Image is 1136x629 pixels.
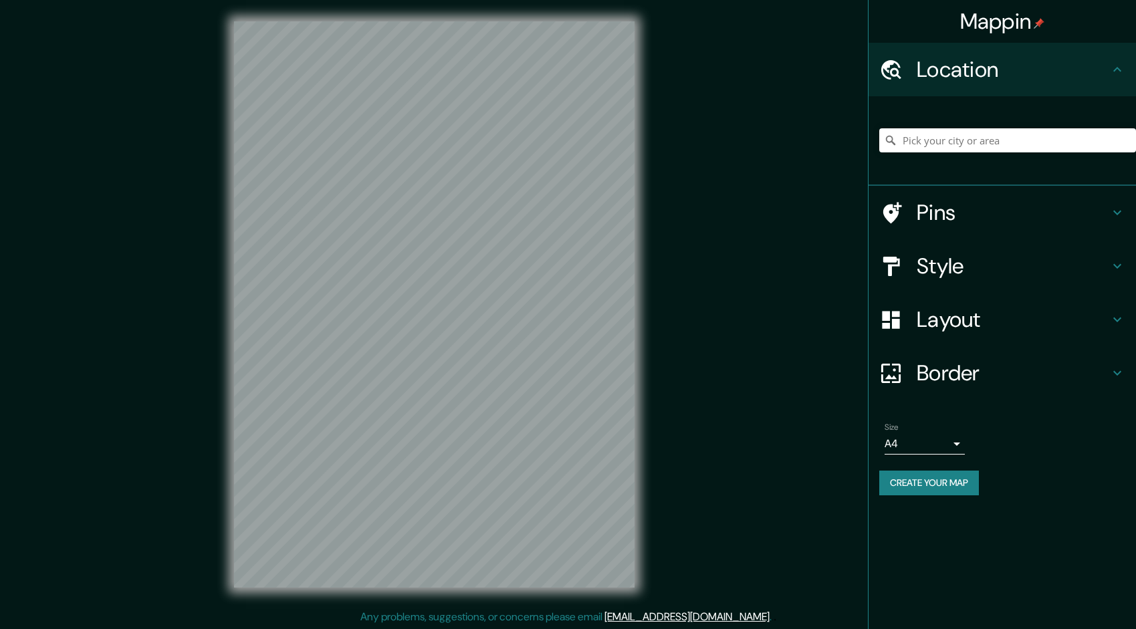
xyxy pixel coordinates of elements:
[869,346,1136,400] div: Border
[917,253,1109,279] h4: Style
[960,8,1045,35] h4: Mappin
[885,422,899,433] label: Size
[234,21,635,588] canvas: Map
[360,609,772,625] p: Any problems, suggestions, or concerns please email .
[917,360,1109,386] h4: Border
[772,609,774,625] div: .
[774,609,776,625] div: .
[869,186,1136,239] div: Pins
[879,128,1136,152] input: Pick your city or area
[879,471,979,495] button: Create your map
[1034,18,1044,29] img: pin-icon.png
[869,293,1136,346] div: Layout
[869,43,1136,96] div: Location
[917,199,1109,226] h4: Pins
[869,239,1136,293] div: Style
[917,306,1109,333] h4: Layout
[885,433,965,455] div: A4
[604,610,770,624] a: [EMAIL_ADDRESS][DOMAIN_NAME]
[917,56,1109,83] h4: Location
